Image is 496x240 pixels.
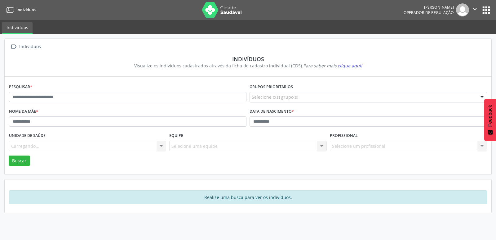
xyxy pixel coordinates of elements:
a:  Indivíduos [9,42,42,51]
span: Feedback [487,105,493,127]
i:  [9,42,18,51]
div: Realize uma busca para ver os indivíduos. [9,190,487,204]
button: Buscar [9,156,30,166]
label: Profissional [330,131,358,141]
img: img [456,3,469,16]
div: Indivíduos [13,56,483,62]
a: Indivíduos [2,22,33,34]
div: [PERSON_NAME] [404,5,454,10]
label: Unidade de saúde [9,131,46,141]
span: Operador de regulação [404,10,454,15]
button: apps [481,5,492,16]
label: Grupos prioritários [250,82,293,92]
button: Feedback - Mostrar pesquisa [484,99,496,141]
span: Indivíduos [16,7,36,12]
div: Indivíduos [18,42,42,51]
label: Equipe [169,131,183,141]
span: clique aqui! [338,63,362,69]
i:  [472,6,478,12]
button:  [469,3,481,16]
label: Nome da mãe [9,107,38,116]
span: Selecione o(s) grupo(s) [252,94,298,100]
i: Para saber mais, [303,63,362,69]
label: Pesquisar [9,82,32,92]
a: Indivíduos [4,5,36,15]
div: Visualize os indivíduos cadastrados através da ficha de cadastro individual (CDS). [13,62,483,69]
label: Data de nascimento [250,107,294,116]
